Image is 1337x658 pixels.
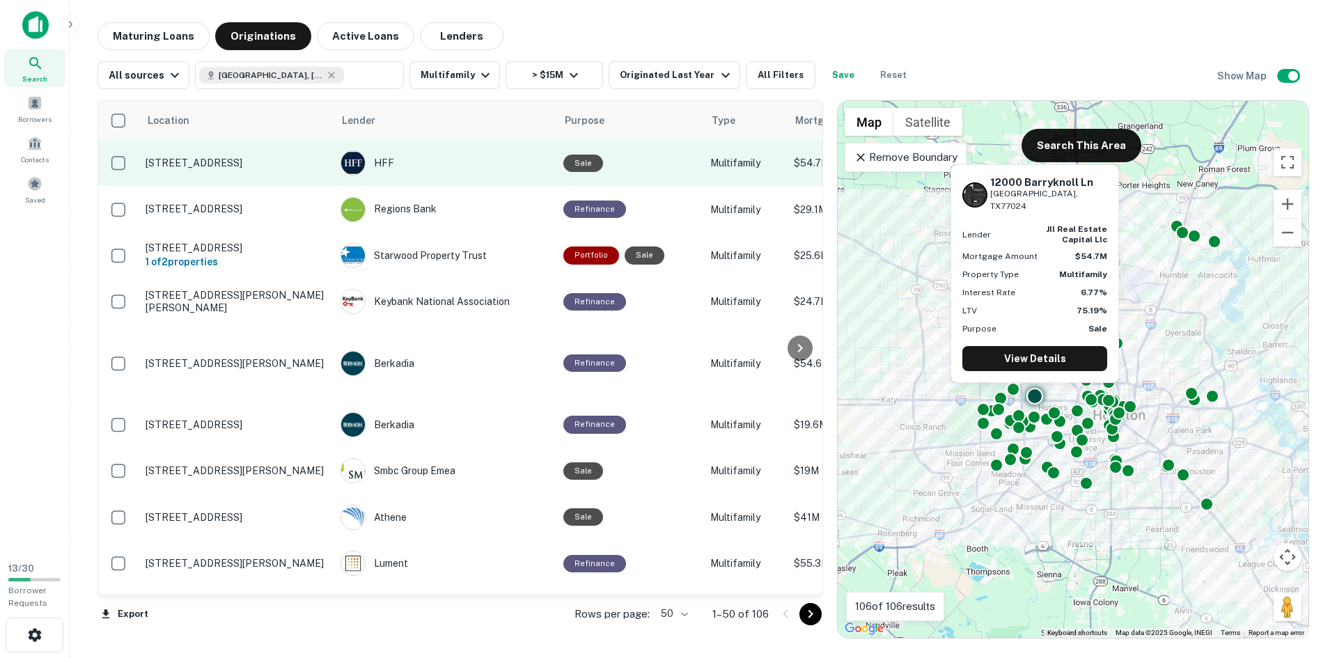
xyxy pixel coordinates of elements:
p: Lender [962,228,991,241]
div: This loan purpose was for refinancing [563,416,626,433]
p: Rows per page: [574,606,650,622]
div: Athene [341,505,549,530]
th: Purpose [556,101,703,140]
img: picture [341,198,365,221]
p: [STREET_ADDRESS] [146,511,327,524]
button: Search This Area [1022,129,1141,162]
img: picture [341,459,365,483]
span: Saved [25,194,45,205]
button: Go to next page [799,603,822,625]
button: > $15M [506,61,603,89]
button: Keyboard shortcuts [1047,628,1107,638]
p: [STREET_ADDRESS] [146,242,327,254]
th: Lender [334,101,556,140]
a: Report a map error [1249,629,1304,636]
p: Multifamily [710,248,780,263]
p: [GEOGRAPHIC_DATA], TX77024 [990,187,1107,214]
div: This loan purpose was for refinancing [563,201,626,218]
p: LTV [962,304,977,317]
p: Remove Boundary [854,149,957,166]
a: Terms (opens in new tab) [1221,629,1240,636]
a: Saved [4,171,65,208]
div: Starwood Property Trust [341,243,549,268]
img: picture [341,244,365,267]
th: Location [139,101,334,140]
h6: 12000 Barryknoll Ln [990,176,1107,189]
div: Smbc Group Emea [341,458,549,483]
iframe: Chat Widget [1267,547,1337,613]
p: Purpose [962,322,996,335]
div: Keybank National Association [341,289,549,314]
strong: jll real estate capital llc [1046,224,1107,244]
div: Berkadia [341,412,549,437]
button: Save your search to get updates of matches that match your search criteria. [821,61,866,89]
p: 1–50 of 106 [712,606,769,622]
button: Map camera controls [1274,543,1301,571]
span: Location [147,112,208,129]
button: Originated Last Year [609,61,740,89]
p: [STREET_ADDRESS][PERSON_NAME] [146,557,327,570]
a: Contacts [4,130,65,168]
button: All sources [97,61,189,89]
button: Maturing Loans [97,22,210,50]
div: Originated Last Year [620,67,733,84]
button: Show street map [845,108,893,136]
h6: Show Map [1217,68,1269,84]
div: This loan purpose was for refinancing [563,354,626,372]
p: [STREET_ADDRESS] [146,418,327,431]
div: This loan purpose was for refinancing [563,293,626,311]
p: Multifamily [710,356,780,371]
a: View Details [962,346,1107,371]
th: Type [703,101,787,140]
div: 50 [655,604,690,624]
span: Type [712,112,735,129]
img: picture [341,290,365,313]
span: Map data ©2025 Google, INEGI [1116,629,1212,636]
strong: Multifamily [1059,269,1107,279]
span: Contacts [21,154,49,165]
div: This loan purpose was for refinancing [563,555,626,572]
p: Multifamily [710,294,780,309]
span: Borrowers [18,113,52,125]
button: Reset [871,61,916,89]
button: Zoom out [1274,219,1301,246]
strong: 75.19% [1077,306,1107,315]
span: 13 / 30 [8,563,34,574]
img: picture [341,506,365,529]
div: This is a portfolio loan with 2 properties [563,246,619,264]
p: Multifamily [710,155,780,171]
strong: Sale [1088,324,1107,334]
p: Multifamily [710,463,780,478]
img: picture [341,352,365,375]
p: [STREET_ADDRESS] [146,203,327,215]
img: picture [341,151,365,175]
div: Sale [563,155,603,172]
strong: 6.77% [1081,288,1107,297]
div: Berkadia [341,351,549,376]
p: Multifamily [710,510,780,525]
span: Purpose [565,112,623,129]
p: [STREET_ADDRESS][PERSON_NAME][PERSON_NAME] [146,289,327,314]
div: All sources [109,67,183,84]
p: Multifamily [710,556,780,571]
a: Open this area in Google Maps (opens a new window) [841,620,887,638]
p: Multifamily [710,417,780,432]
span: Search [22,73,47,84]
p: Property Type [962,268,1019,281]
button: Lenders [420,22,503,50]
p: [STREET_ADDRESS][PERSON_NAME] [146,357,327,370]
span: Borrower Requests [8,586,47,608]
img: picture [341,551,365,575]
div: HFF [341,150,549,175]
img: capitalize-icon.png [22,11,49,39]
a: Search [4,49,65,87]
h6: 1 of 2 properties [146,254,327,269]
span: Lender [342,112,375,129]
button: Active Loans [317,22,414,50]
img: picture [341,413,365,437]
a: Borrowers [4,90,65,127]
